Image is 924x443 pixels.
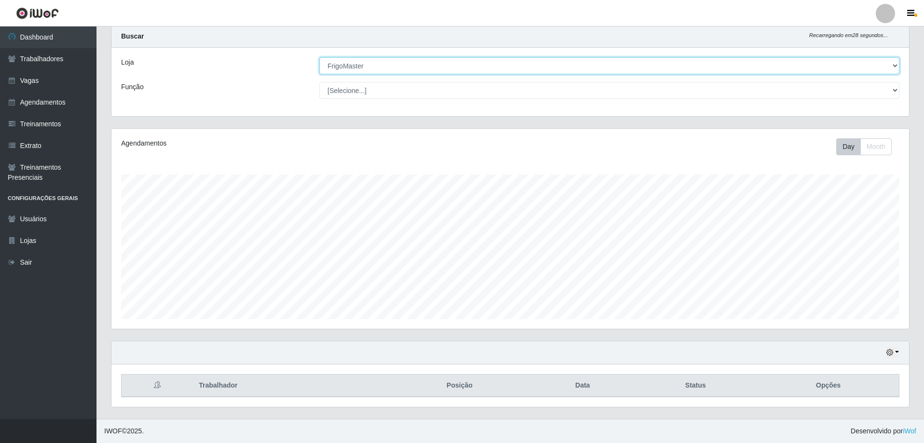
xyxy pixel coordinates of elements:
[836,138,861,155] button: Day
[16,7,59,19] img: CoreUI Logo
[836,138,892,155] div: First group
[633,375,758,397] th: Status
[809,32,888,38] i: Recarregando em 28 segundos...
[903,427,916,435] a: iWof
[836,138,899,155] div: Toolbar with button groups
[121,57,134,67] label: Loja
[387,375,532,397] th: Posição
[851,426,916,436] span: Desenvolvido por
[121,82,144,92] label: Função
[121,32,144,40] strong: Buscar
[104,426,144,436] span: © 2025 .
[121,138,437,148] div: Agendamentos
[532,375,634,397] th: Data
[860,138,892,155] button: Month
[758,375,899,397] th: Opções
[193,375,387,397] th: Trabalhador
[104,427,122,435] span: IWOF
